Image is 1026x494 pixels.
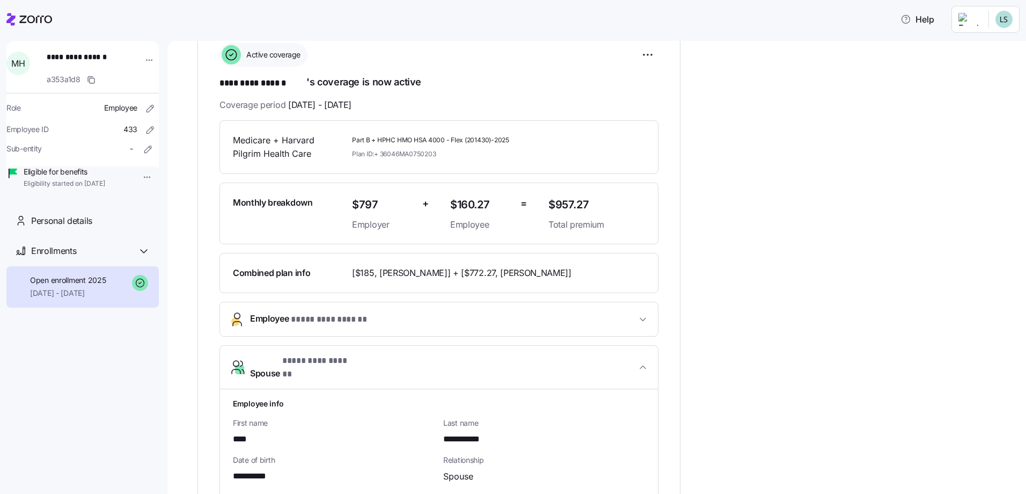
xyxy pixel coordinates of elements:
span: = [521,196,527,212]
span: Employee [250,312,383,326]
span: M H [11,59,25,68]
h1: Employee info [233,398,645,409]
span: Help [900,13,934,26]
span: $797 [352,196,414,214]
span: Coverage period [219,98,351,112]
span: [DATE] - [DATE] [288,98,351,112]
span: Enrollments [31,244,76,258]
span: Last name [443,418,645,428]
span: Personal details [31,214,92,228]
span: 433 [123,124,137,135]
img: d552751acb159096fc10a5bc90168bac [995,11,1013,28]
span: Eligibility started on [DATE] [24,179,105,188]
span: Employee ID [6,124,49,135]
span: Combined plan info [233,266,310,280]
span: Open enrollment 2025 [30,275,106,286]
span: Part B + HPHC HMO HSA 4000 - Flex (201430)-2025 [352,136,540,145]
span: Date of birth [233,455,435,466]
span: First name [233,418,435,428]
span: Spouse [443,470,473,483]
span: Eligible for benefits [24,166,105,177]
span: Relationship [443,455,645,466]
span: Employee [104,103,137,113]
span: Monthly breakdown [233,196,313,209]
span: Employer [352,218,414,231]
span: - [130,143,133,154]
h1: 's coverage is now active [219,75,658,90]
span: Plan ID: + 36046MA0750203 [352,149,436,158]
span: Role [6,103,21,113]
img: Employer logo [958,13,980,26]
span: Sub-entity [6,143,42,154]
span: [$185, [PERSON_NAME]] + [$772.27, [PERSON_NAME]] [352,266,571,280]
span: Spouse [250,354,353,380]
button: Help [892,9,943,30]
span: Active coverage [243,49,301,60]
span: $160.27 [450,196,512,214]
span: Employee [450,218,512,231]
span: + [422,196,429,212]
span: Total premium [548,218,645,231]
span: Medicare + Harvard Pilgrim Health Care [233,134,343,161]
span: a353a1d8 [47,74,80,85]
span: $957.27 [548,196,645,214]
span: [DATE] - [DATE] [30,288,106,299]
